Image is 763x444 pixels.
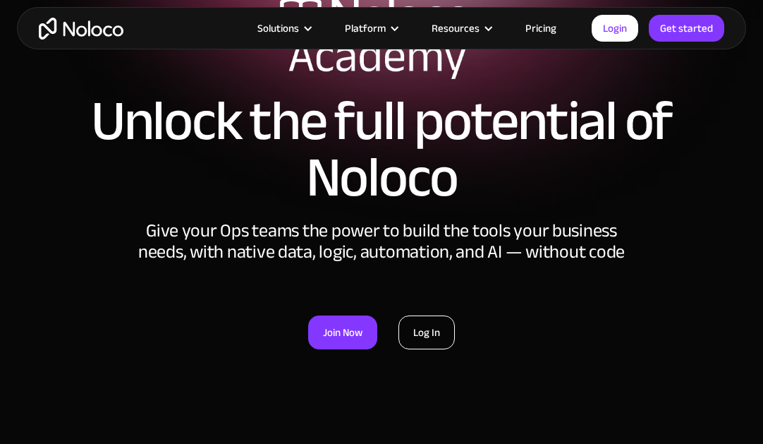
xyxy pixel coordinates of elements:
[398,316,455,349] a: Log In
[345,19,386,37] div: Platform
[592,15,638,42] a: Login
[135,220,628,263] div: Give your Ops teams the power to build the tools your business needs, with native data, logic, au...
[508,19,574,37] a: Pricing
[432,19,480,37] div: Resources
[14,93,749,206] h2: Unlock the full potential of Noloco
[414,19,508,37] div: Resources
[39,18,123,40] a: home
[257,19,299,37] div: Solutions
[649,15,724,42] a: Get started
[308,316,377,349] a: Join Now
[240,19,327,37] div: Solutions
[327,19,414,37] div: Platform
